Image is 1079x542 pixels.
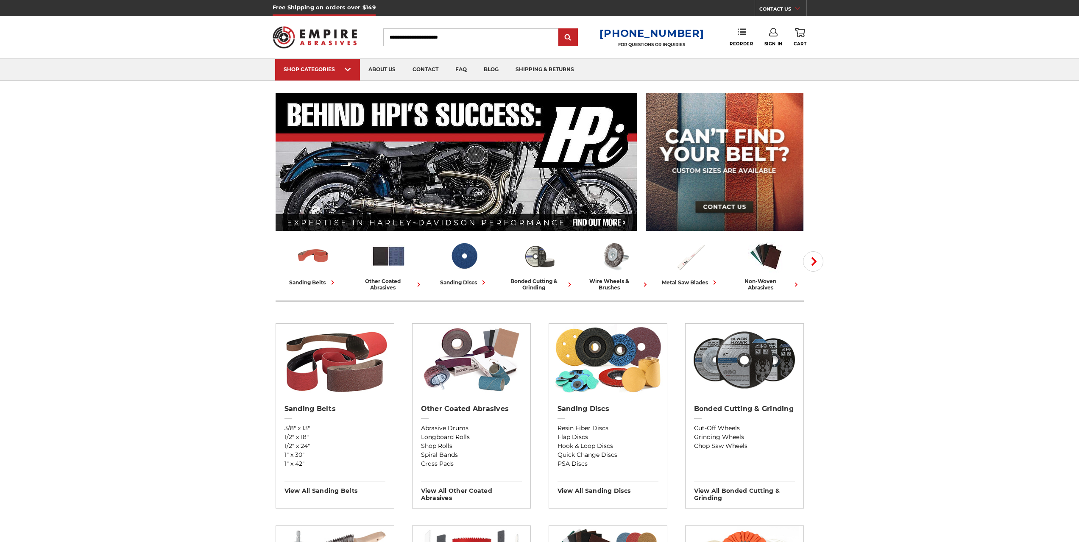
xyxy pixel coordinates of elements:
[404,59,447,81] a: contact
[505,239,574,291] a: bonded cutting & grinding
[732,239,800,291] a: non-woven abrasives
[558,450,658,459] a: Quick Change Discs
[656,239,725,287] a: metal saw blades
[794,28,806,47] a: Cart
[694,405,795,413] h2: Bonded Cutting & Grinding
[354,239,423,291] a: other coated abrasives
[507,59,583,81] a: shipping & returns
[764,41,783,47] span: Sign In
[284,66,351,72] div: SHOP CATEGORIES
[748,239,783,274] img: Non-woven Abrasives
[430,239,499,287] a: sanding discs
[759,4,806,16] a: CONTACT US
[421,433,522,442] a: Longboard Rolls
[276,93,637,231] img: Banner for an interview featuring Horsepower Inc who makes Harley performance upgrades featured o...
[558,459,658,468] a: PSA Discs
[421,459,522,468] a: Cross Pads
[371,239,406,274] img: Other Coated Abrasives
[558,442,658,450] a: Hook & Loop Discs
[296,239,331,274] img: Sanding Belts
[284,450,385,459] a: 1" x 30"
[694,424,795,433] a: Cut-Off Wheels
[694,481,795,502] h3: View All bonded cutting & grinding
[354,278,423,291] div: other coated abrasives
[599,27,704,39] a: [PHONE_NUMBER]
[440,278,488,287] div: sanding discs
[689,324,799,396] img: Bonded Cutting & Grinding
[284,442,385,450] a: 1/2" x 24"
[421,405,522,413] h2: Other Coated Abrasives
[694,442,795,450] a: Chop Saw Wheels
[284,481,385,495] h3: View All sanding belts
[421,450,522,459] a: Spiral Bands
[646,93,803,231] img: promo banner for custom belts.
[421,481,522,502] h3: View All other coated abrasives
[581,278,650,291] div: wire wheels & brushes
[732,278,800,291] div: non-woven abrasives
[284,433,385,442] a: 1/2" x 18"
[522,239,557,274] img: Bonded Cutting & Grinding
[416,324,526,396] img: Other Coated Abrasives
[581,239,650,291] a: wire wheels & brushes
[730,41,753,47] span: Reorder
[284,405,385,413] h2: Sanding Belts
[273,21,357,54] img: Empire Abrasives
[475,59,507,81] a: blog
[558,405,658,413] h2: Sanding Discs
[558,433,658,442] a: Flap Discs
[284,459,385,468] a: 1" x 42"
[553,324,663,396] img: Sanding Discs
[280,324,390,396] img: Sanding Belts
[662,278,719,287] div: metal saw blades
[730,28,753,46] a: Reorder
[421,442,522,450] a: Shop Rolls
[803,251,823,272] button: Next
[421,424,522,433] a: Abrasive Drums
[505,278,574,291] div: bonded cutting & grinding
[447,59,475,81] a: faq
[360,59,404,81] a: about us
[558,424,658,433] a: Resin Fiber Discs
[446,239,482,274] img: Sanding Discs
[794,41,806,47] span: Cart
[673,239,708,274] img: Metal Saw Blades
[597,239,633,274] img: Wire Wheels & Brushes
[290,278,337,287] div: sanding belts
[558,481,658,495] h3: View All sanding discs
[694,433,795,442] a: Grinding Wheels
[279,239,348,287] a: sanding belts
[560,29,577,46] input: Submit
[599,42,704,47] p: FOR QUESTIONS OR INQUIRIES
[284,424,385,433] a: 3/8" x 13"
